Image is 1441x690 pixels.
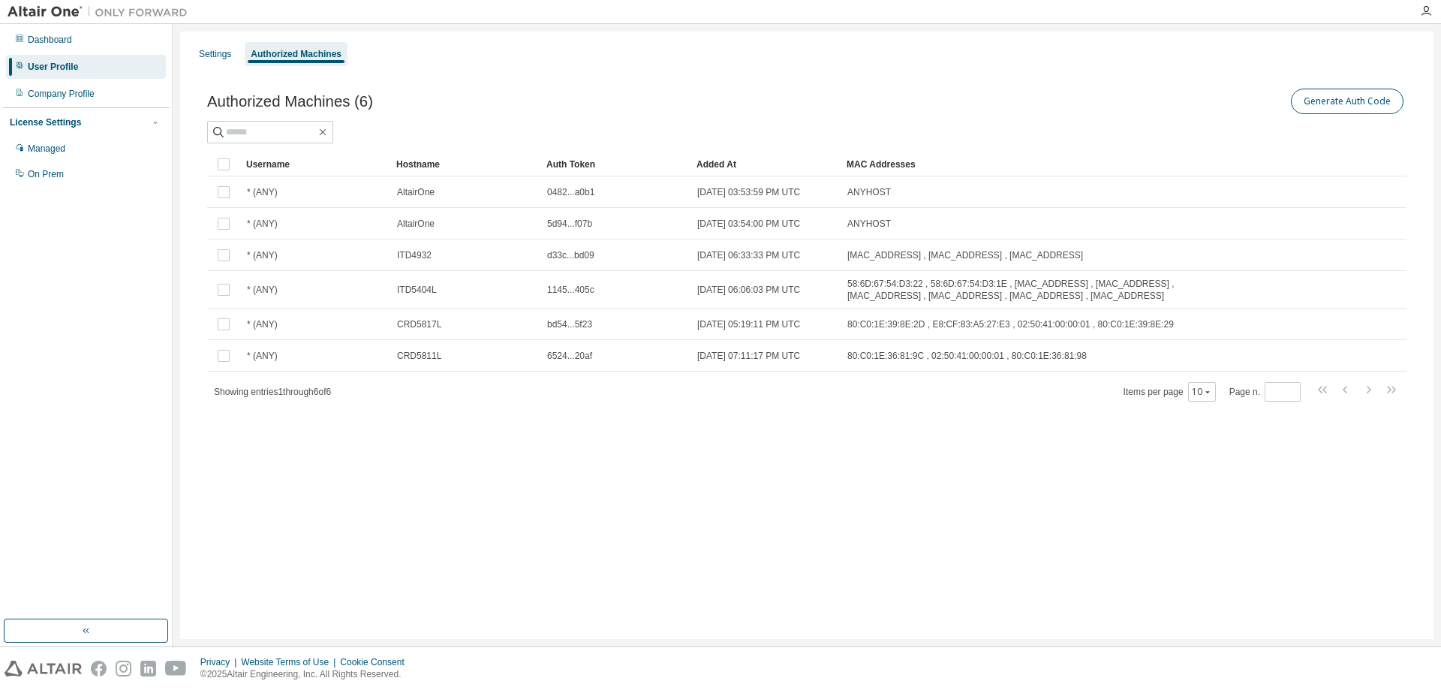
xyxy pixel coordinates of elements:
div: User Profile [28,61,78,73]
span: ANYHOST [847,186,891,198]
div: Website Terms of Use [241,656,340,668]
div: Company Profile [28,88,95,100]
span: 80:C0:1E:36:81:9C , 02:50:41:00:00:01 , 80:C0:1E:36:81:98 [847,350,1087,362]
span: [DATE] 03:54:00 PM UTC [697,218,800,230]
span: AltairOne [397,218,435,230]
img: youtube.svg [165,661,187,676]
img: Altair One [8,5,195,20]
div: Hostname [396,152,534,176]
span: Items per page [1124,382,1216,402]
span: [DATE] 05:19:11 PM UTC [697,318,800,330]
div: On Prem [28,168,64,180]
button: Generate Auth Code [1291,89,1403,114]
span: * (ANY) [247,186,278,198]
div: Dashboard [28,34,72,46]
div: Username [246,152,384,176]
span: Page n. [1229,382,1301,402]
span: 58:6D:67:54:D3:22 , 58:6D:67:54:D3:1E , [MAC_ADDRESS] , [MAC_ADDRESS] , [MAC_ADDRESS] , [MAC_ADDR... [847,278,1248,302]
span: * (ANY) [247,318,278,330]
span: bd54...5f23 [547,318,592,330]
span: * (ANY) [247,218,278,230]
span: CRD5817L [397,318,441,330]
span: * (ANY) [247,350,278,362]
span: * (ANY) [247,249,278,261]
span: 1145...405c [547,284,594,296]
span: ITD4932 [397,249,432,261]
span: * (ANY) [247,284,278,296]
div: Auth Token [546,152,684,176]
div: MAC Addresses [847,152,1249,176]
span: 5d94...f07b [547,218,592,230]
span: [DATE] 03:53:59 PM UTC [697,186,800,198]
span: 0482...a0b1 [547,186,594,198]
img: instagram.svg [116,661,131,676]
span: [DATE] 07:11:17 PM UTC [697,350,800,362]
span: [DATE] 06:06:03 PM UTC [697,284,800,296]
p: © 2025 Altair Engineering, Inc. All Rights Reserved. [200,668,414,681]
div: License Settings [10,116,81,128]
span: 6524...20af [547,350,592,362]
span: CRD5811L [397,350,441,362]
span: Authorized Machines (6) [207,93,373,110]
img: linkedin.svg [140,661,156,676]
span: d33c...bd09 [547,249,594,261]
span: AltairOne [397,186,435,198]
button: 10 [1192,386,1212,398]
span: [DATE] 06:33:33 PM UTC [697,249,800,261]
img: facebook.svg [91,661,107,676]
span: 80:C0:1E:39:8E:2D , E8:CF:83:A5:27:E3 , 02:50:41:00:00:01 , 80:C0:1E:39:8E:29 [847,318,1174,330]
span: ANYHOST [847,218,891,230]
div: Authorized Machines [251,48,341,60]
div: Managed [28,143,65,155]
img: altair_logo.svg [5,661,82,676]
div: Settings [199,48,231,60]
span: [MAC_ADDRESS] , [MAC_ADDRESS] , [MAC_ADDRESS] [847,249,1083,261]
div: Cookie Consent [340,656,413,668]
div: Privacy [200,656,241,668]
span: ITD5404L [397,284,437,296]
div: Added At [696,152,835,176]
span: Showing entries 1 through 6 of 6 [214,387,331,397]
